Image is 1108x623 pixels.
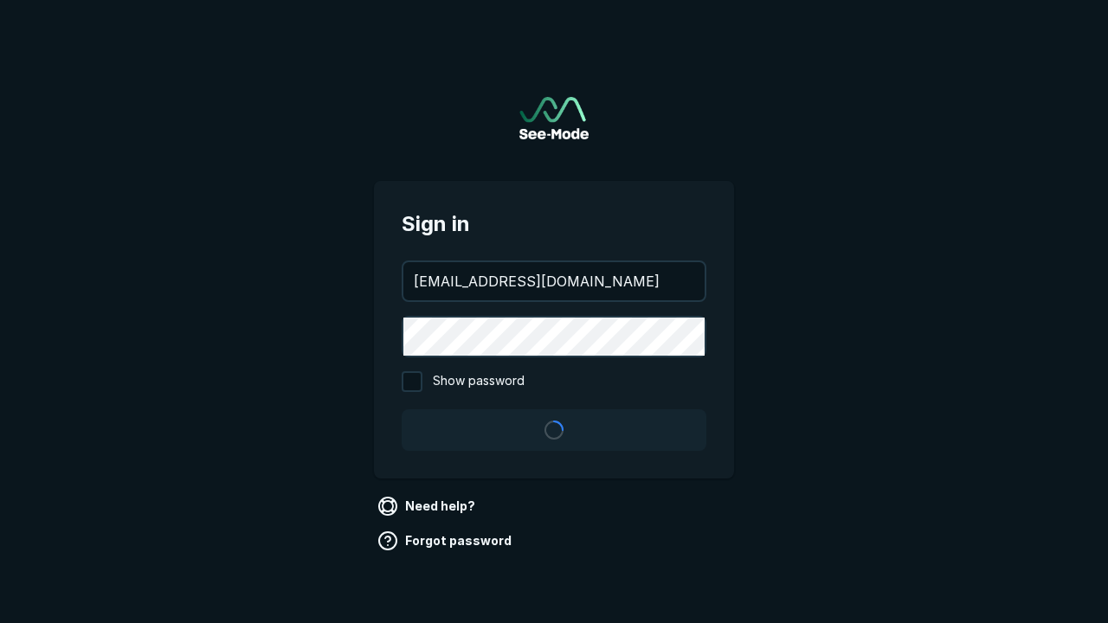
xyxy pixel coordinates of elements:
img: See-Mode Logo [519,97,589,139]
a: Need help? [374,492,482,520]
span: Show password [433,371,525,392]
span: Sign in [402,209,706,240]
input: your@email.com [403,262,705,300]
a: Go to sign in [519,97,589,139]
a: Forgot password [374,527,519,555]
